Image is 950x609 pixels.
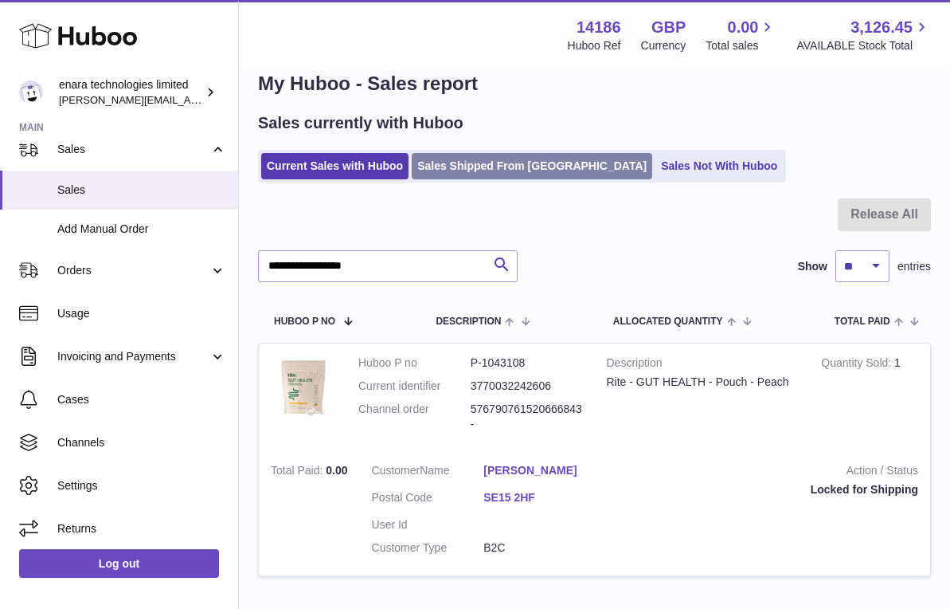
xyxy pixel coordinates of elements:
[641,38,686,53] div: Currency
[850,17,913,38] span: 3,126.45
[372,464,420,477] span: Customer
[897,259,931,274] span: entries
[19,81,43,104] img: Dee@enara.co
[372,463,484,482] dt: Name
[59,93,319,106] span: [PERSON_NAME][EMAIL_ADDRESS][DOMAIN_NAME]
[607,356,798,375] strong: Description
[57,222,226,237] span: Add Manual Order
[57,263,209,278] span: Orders
[651,17,686,38] strong: GBP
[358,379,471,394] dt: Current identifier
[19,549,219,578] a: Log out
[59,77,202,108] div: enara technologies limited
[372,540,484,556] dt: Customer Type
[483,463,596,478] a: [PERSON_NAME]
[372,517,484,532] dt: User Id
[372,490,484,509] dt: Postal Code
[326,464,347,477] span: 0.00
[57,521,226,536] span: Returns
[706,38,776,53] span: Total sales
[613,316,723,327] span: ALLOCATED Quantity
[412,153,652,179] a: Sales Shipped From [GEOGRAPHIC_DATA]
[809,344,930,452] td: 1
[471,356,583,371] dd: P-1043108
[261,153,409,179] a: Current Sales with Huboo
[798,259,827,274] label: Show
[57,306,226,321] span: Usage
[483,540,596,556] dd: B2C
[620,482,918,497] div: Locked for Shipping
[620,463,918,482] strong: Action / Status
[728,17,759,38] span: 0.00
[57,478,226,493] span: Settings
[483,490,596,505] a: SE15 2HF
[835,316,890,327] span: Total paid
[57,183,226,198] span: Sales
[796,38,931,53] span: AVAILABLE Stock Total
[471,402,583,432] dd: 576790761520666843-
[796,17,931,53] a: 3,126.45 AVAILABLE Stock Total
[436,316,501,327] span: Description
[471,379,583,394] dd: 3770032242606
[655,153,783,179] a: Sales Not With Huboo
[271,464,326,481] strong: Total Paid
[271,356,334,419] img: 1746002382.jpg
[57,349,209,364] span: Invoicing and Payments
[607,375,798,390] div: Rite - GUT HEALTH - Pouch - Peach
[821,356,894,373] strong: Quantity Sold
[568,38,621,53] div: Huboo Ref
[57,142,209,157] span: Sales
[57,435,226,450] span: Channels
[706,17,776,53] a: 0.00 Total sales
[358,402,471,432] dt: Channel order
[274,316,335,327] span: Huboo P no
[358,356,471,371] dt: Huboo P no
[258,71,931,96] h1: My Huboo - Sales report
[57,392,226,407] span: Cases
[258,112,463,134] h2: Sales currently with Huboo
[577,17,621,38] strong: 14186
